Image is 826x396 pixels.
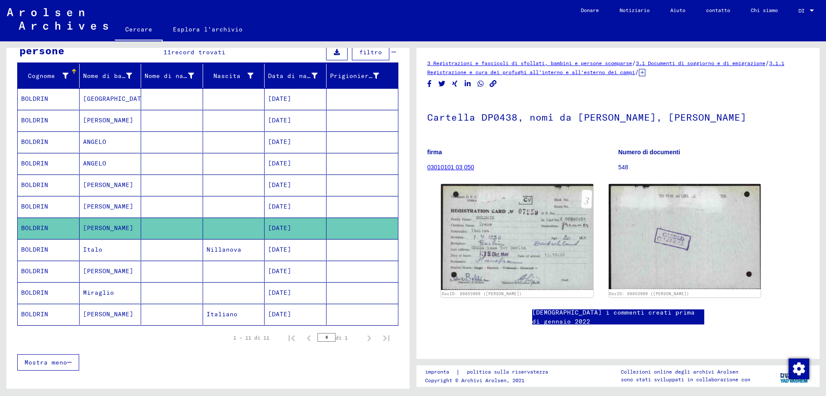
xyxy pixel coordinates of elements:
font: [PERSON_NAME] [83,224,133,232]
button: Condividi su Twitter [438,78,447,89]
font: BOLDRIN [21,224,48,232]
img: Arolsen_neg.svg [7,8,108,30]
font: Cognome [28,72,55,80]
font: Notiziario [619,7,650,13]
font: Chi siamo [751,7,778,13]
mat-header-cell: Nascita [203,64,265,88]
font: / [632,59,636,67]
button: Condividi su Facebook [425,78,434,89]
mat-header-cell: Cognome [18,64,80,88]
font: BOLDRIN [21,246,48,253]
button: filtro [352,44,389,60]
font: record trovati [171,48,225,56]
div: Nome di nascita [145,69,205,83]
font: BOLDRIN [21,138,48,146]
img: Modifica consenso [789,359,809,379]
font: di 1 [336,334,348,341]
div: Nascita [206,69,265,83]
font: Italo [83,246,102,253]
font: Data di nascita [268,72,326,80]
a: impronta [425,368,456,377]
font: DocID: 66653909 ([PERSON_NAME]) [609,291,689,296]
font: ANGELO [83,159,106,167]
font: Italiano [206,310,237,318]
font: Nillanova [206,246,241,253]
font: [PERSON_NAME] [83,310,133,318]
font: Collezioni online degli archivi Arolsen [621,368,738,375]
font: [DATE] [268,138,291,146]
font: Nome di battesimo [83,72,149,80]
font: BOLDRIN [21,289,48,296]
div: Cognome [21,69,79,83]
font: [DATE] [268,116,291,124]
font: politica sulla riservatezza [467,368,548,375]
font: BOLDRIN [21,116,48,124]
font: / [765,59,769,67]
div: Prigioniero n. [330,69,390,83]
font: Cercare [125,25,152,33]
font: [DATE] [268,203,291,210]
font: firma [427,149,442,156]
a: DocID: 66653909 ([PERSON_NAME]) [442,291,522,296]
font: persone [19,44,65,57]
font: sono stati sviluppati in collaborazione con [621,376,750,383]
a: 03010101 03 050 [427,164,474,171]
font: [PERSON_NAME] [83,181,133,189]
font: [GEOGRAPHIC_DATA] [83,95,149,103]
button: Mostra meno [17,354,79,371]
font: [DEMOGRAPHIC_DATA] i commenti creati prima di gennaio 2022 [532,309,695,325]
font: filtro [359,48,382,56]
font: BOLDRIN [21,95,48,103]
button: Pagina precedente [300,329,317,346]
img: yv_logo.png [778,365,811,387]
font: Esplora l'archivio [173,25,243,33]
button: Pagina successiva [361,329,378,346]
div: Nome di battesimo [83,69,143,83]
font: Nascita [213,72,240,80]
font: [PERSON_NAME] [83,203,133,210]
mat-header-cell: Nome di nascita [141,64,203,88]
font: contatto [706,7,730,13]
a: 3 Registrazioni e fascicoli di sfollati, bambini e persone scomparse [427,60,632,66]
div: Data di nascita [268,69,328,83]
font: [DATE] [268,246,291,253]
button: Ultima pagina [378,329,395,346]
font: / [635,68,639,76]
mat-header-cell: Nome di battesimo [80,64,142,88]
font: BOLDRIN [21,267,48,275]
font: [DATE] [268,159,291,167]
font: Prigioniero n. [330,72,384,80]
mat-header-cell: Data di nascita [265,64,327,88]
font: DI [798,7,804,14]
a: politica sulla riservatezza [460,368,558,377]
font: [DATE] [268,267,291,275]
font: BOLDRIN [21,159,48,167]
font: Numero di documenti [618,149,680,156]
a: Esplora l'archivio [163,19,253,40]
a: Cercare [115,19,163,41]
mat-header-cell: Prigioniero n. [327,64,398,88]
font: Cartella DP0438, nomi da [PERSON_NAME], [PERSON_NAME] [427,111,746,123]
button: Condividi su LinkedIn [463,78,472,89]
button: Condividi su WhatsApp [476,78,485,89]
font: [DATE] [268,181,291,189]
font: [PERSON_NAME] [83,267,133,275]
img: 001.jpg [441,184,593,290]
img: 002.jpg [609,184,761,289]
a: [DEMOGRAPHIC_DATA] i commenti creati prima di gennaio 2022 [532,308,704,326]
font: 1 – 11 di 11 [233,334,269,341]
button: Condividi su Xing [450,78,459,89]
font: [DATE] [268,310,291,318]
font: [DATE] [268,95,291,103]
font: BOLDRIN [21,181,48,189]
font: Aiuto [670,7,685,13]
font: Miraglio [83,289,114,296]
font: 548 [618,164,628,171]
a: 3.1 Documenti di soggiorno e di emigrazione [636,60,765,66]
font: Nome di nascita [145,72,203,80]
font: impronta [425,368,449,375]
